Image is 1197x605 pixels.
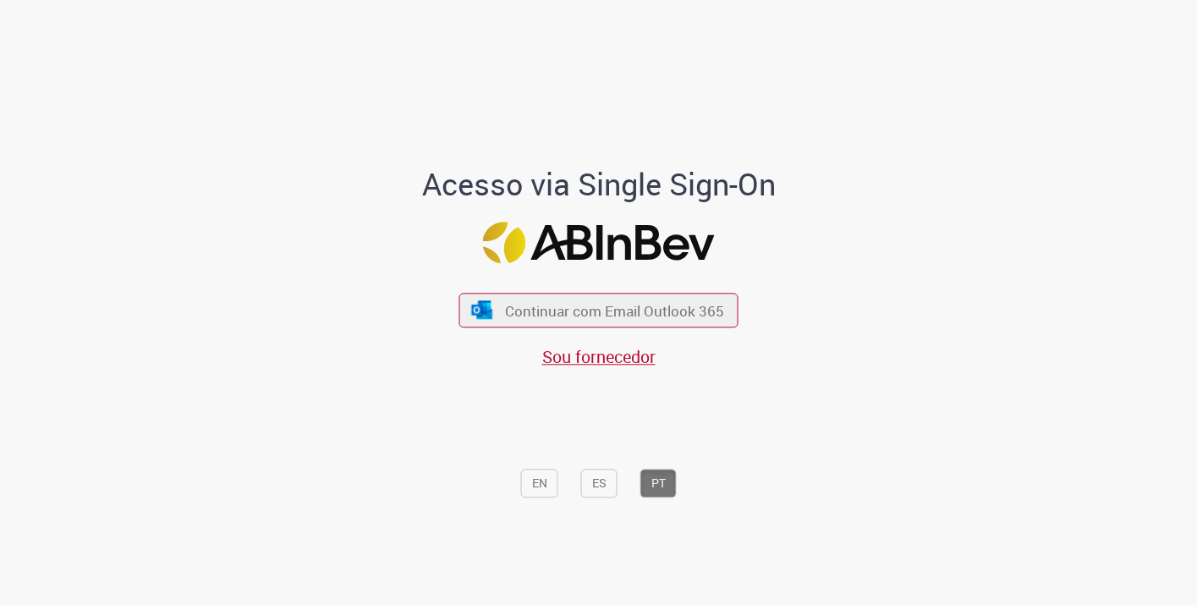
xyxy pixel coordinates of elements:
[459,293,739,327] button: ícone Azure/Microsoft 360 Continuar com Email Outlook 365
[505,300,724,320] span: Continuar com Email Outlook 365
[469,301,493,319] img: ícone Azure/Microsoft 360
[364,168,833,201] h1: Acesso via Single Sign-On
[640,470,677,498] button: PT
[521,470,558,498] button: EN
[483,222,715,263] img: Logo ABInBev
[581,470,618,498] button: ES
[542,346,656,369] a: Sou fornecedor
